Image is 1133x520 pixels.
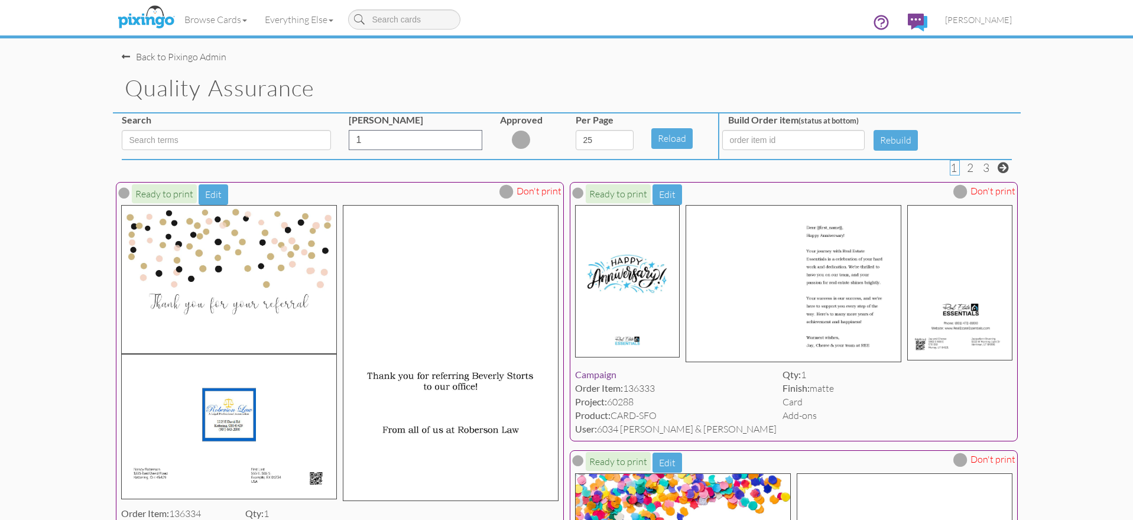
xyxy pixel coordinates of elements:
[783,395,834,409] div: Card
[586,184,651,203] span: Ready to print
[575,423,597,434] strong: User:
[517,184,561,198] span: Don't print
[343,205,559,501] img: 136334-2-1759325509754-6c8326e229d5b90b-qa.jpg
[967,161,973,175] span: 2
[874,130,918,151] button: Rebuild
[575,382,777,395] div: 136333
[908,14,927,31] img: comments.svg
[722,130,865,150] input: order item id
[245,508,264,519] strong: Qty:
[122,38,1012,64] nav-back: Pixingo Admin
[575,409,777,422] div: CARD-SFO
[121,354,337,499] img: 136334-3-1759325509754-6c8326e229d5b90b-qa.jpg
[176,5,256,34] a: Browse Cards
[575,422,777,436] div: 6034 [PERSON_NAME] & [PERSON_NAME]
[121,205,337,354] img: 136334-1-1759325509754-6c8326e229d5b90b-qa.jpg
[728,113,859,127] label: Build Order item
[783,369,801,380] strong: Qty:
[122,130,331,150] input: Search terms
[575,396,607,407] strong: Project:
[907,205,1012,360] img: 136333-3-1759305636205-cd9a3d84f64f7030-qa.jpg
[950,161,957,175] span: 1
[783,382,834,395] div: matte
[783,368,834,382] div: 1
[686,205,901,362] img: 136333-2-1759305636205-cd9a3d84f64f7030-qa.jpg
[651,128,693,149] button: Reload
[122,50,226,64] div: Back to Pixingo Admin
[783,409,834,422] div: Add-ons
[936,5,1021,35] a: [PERSON_NAME]
[576,113,613,127] label: Per Page
[970,184,1015,198] span: Don't print
[348,9,460,30] input: Search cards
[575,368,777,382] div: Campaign
[256,5,342,34] a: Everything Else
[500,113,543,127] label: Approved
[349,113,423,127] label: [PERSON_NAME]
[983,161,989,175] span: 3
[652,453,682,473] button: Edit
[970,453,1015,466] span: Don't print
[652,184,682,205] button: Edit
[121,508,169,519] strong: Order Item:
[945,15,1012,25] span: [PERSON_NAME]
[132,184,197,203] span: Ready to print
[115,3,177,32] img: pixingo logo
[586,452,651,471] span: Ready to print
[122,113,151,127] label: Search
[125,76,1021,100] h1: Quality Assurance
[199,184,228,205] button: Edit
[575,409,611,421] strong: Product:
[575,205,680,357] img: 136333-1-1759305636205-cd9a3d84f64f7030-qa.jpg
[798,116,859,125] span: (status at bottom)
[783,382,810,394] strong: Finish:
[575,382,623,394] strong: Order Item:
[575,395,777,409] div: 60288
